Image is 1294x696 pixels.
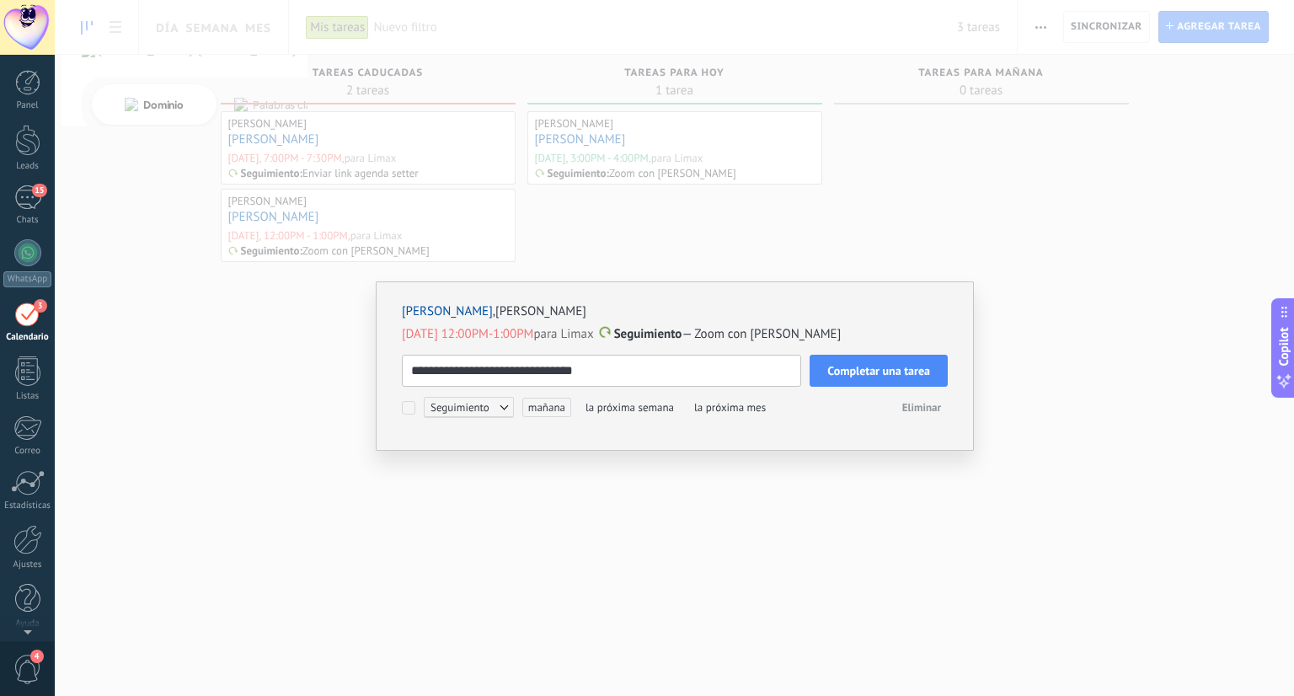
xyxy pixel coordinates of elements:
[402,326,948,343] p: — Zoom con [PERSON_NAME]
[30,650,44,663] span: 4
[88,99,129,110] div: Dominio
[495,303,586,319] a: [PERSON_NAME]
[27,44,40,57] img: website_grey.svg
[44,44,241,57] div: [PERSON_NAME]: [DOMAIN_NAME]
[580,398,680,417] span: la próxima semana
[27,27,40,40] img: logo_orange.svg
[3,446,52,457] div: Correo
[70,98,83,111] img: tab_domain_overview_orange.svg
[424,397,514,417] span: Seguimiento
[402,326,533,342] span: [DATE] 12:00PM-1:00PM
[3,559,52,570] div: Ajustes
[47,27,83,40] div: v 4.0.25
[614,326,682,342] span: Seguimiento
[3,161,52,172] div: Leads
[402,303,948,319] div: ,
[522,398,571,417] span: mañana
[3,271,51,287] div: WhatsApp
[198,99,268,110] div: Palabras clave
[179,98,193,111] img: tab_keywords_by_traffic_grey.svg
[34,299,47,313] span: 3
[1275,328,1292,367] span: Copilot
[402,303,493,319] a: [PERSON_NAME]
[32,184,46,197] span: 15
[3,332,52,343] div: Calendario
[688,398,772,417] span: la próxima mes
[3,100,52,111] div: Panel
[402,326,594,342] span: para Limax
[810,355,948,387] button: Completar una tarea
[3,391,52,402] div: Listas
[3,215,52,226] div: Chats
[827,365,930,377] span: Completar una tarea
[3,501,52,511] div: Estadísticas
[896,395,948,420] button: Eliminar
[902,400,941,415] span: Eliminar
